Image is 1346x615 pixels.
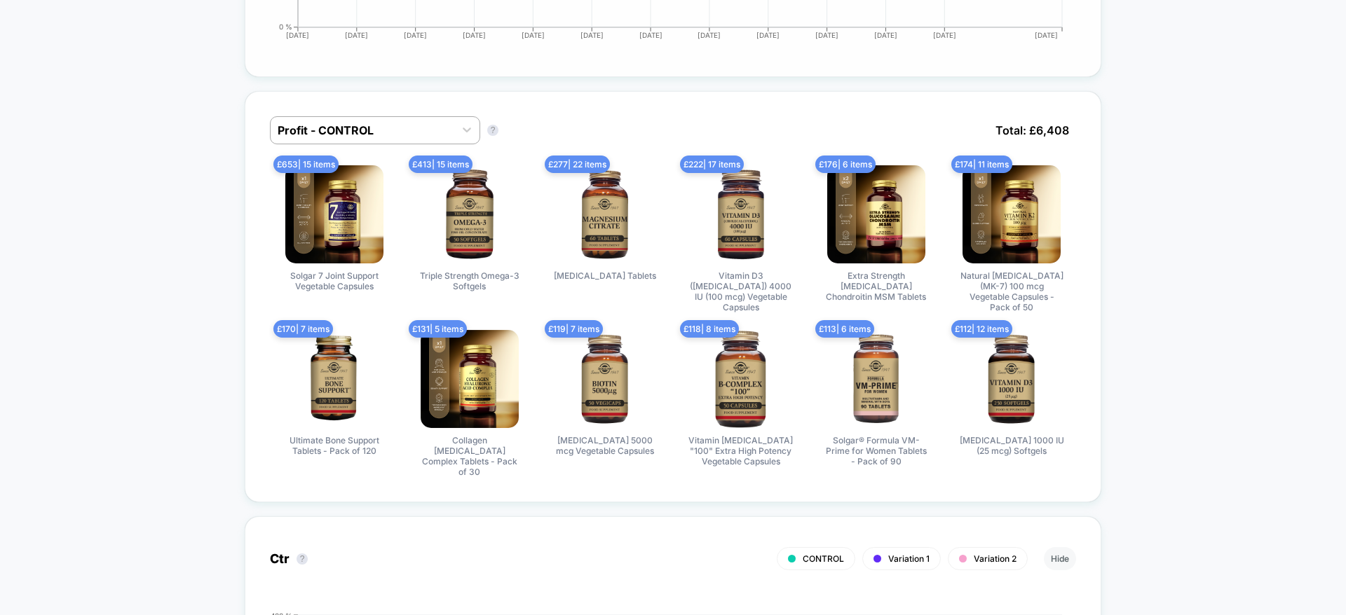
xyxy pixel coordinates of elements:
[698,31,721,39] tspan: [DATE]
[815,31,838,39] tspan: [DATE]
[545,320,603,338] span: £ 119 | 7 items
[285,330,383,428] img: Ultimate Bone Support Tablets - Pack of 120
[756,31,780,39] tspan: [DATE]
[404,31,427,39] tspan: [DATE]
[282,435,387,456] span: Ultimate Bone Support Tablets - Pack of 120
[951,156,1012,173] span: £ 174 | 11 items
[552,435,658,456] span: [MEDICAL_DATA] 5000 mcg Vegetable Capsules
[692,165,790,263] img: Vitamin D3 (Cholecalciferol) 4000 IU (100 mcg) Vegetable Capsules
[409,156,473,173] span: £ 413 | 15 items
[959,435,1064,456] span: [MEDICAL_DATA] 1000 IU (25 mcg) Softgels
[874,31,897,39] tspan: [DATE]
[554,270,656,281] span: [MEDICAL_DATA] Tablets
[279,22,292,31] tspan: 0 %
[286,31,309,39] tspan: [DATE]
[1035,31,1058,39] tspan: [DATE]
[487,125,498,136] button: ?
[933,31,956,39] tspan: [DATE]
[345,31,368,39] tspan: [DATE]
[974,553,1017,564] span: Variation 2
[556,330,654,428] img: Biotin 5000 mcg Vegetable Capsules
[556,165,654,263] img: Magnesium Citrate Tablets
[803,553,844,564] span: CONTROL
[692,330,790,428] img: Vitamin B-Complex "100" Extra High Potency Vegetable Capsules
[680,156,744,173] span: £ 222 | 17 items
[417,435,522,477] span: Collagen [MEDICAL_DATA] Complex Tablets - Pack of 30
[988,116,1076,144] span: Total: £ 6,408
[815,320,874,338] span: £ 113 | 6 items
[827,165,925,263] img: Extra Strength Glucosamine Chondroitin MSM Tablets
[273,156,339,173] span: £ 653 | 15 items
[273,320,333,338] span: £ 170 | 7 items
[409,320,467,338] span: £ 131 | 5 items
[824,270,929,302] span: Extra Strength [MEDICAL_DATA] Chondroitin MSM Tablets
[680,320,739,338] span: £ 118 | 8 items
[824,435,929,467] span: Solgar® Formula VM-Prime for Women Tablets - Pack of 90
[421,165,519,263] img: Triple Strength Omega-3 Softgels
[639,31,662,39] tspan: [DATE]
[1044,547,1076,570] button: Hide
[285,165,383,263] img: Solgar 7 Joint Support Vegetable Capsules
[688,270,794,312] span: Vitamin D3 ([MEDICAL_DATA]) 4000 IU (100 mcg) Vegetable Capsules
[827,330,925,428] img: Solgar® Formula VM-Prime for Women Tablets - Pack of 90
[297,553,308,565] button: ?
[421,330,519,428] img: Collagen Hyaluronic Acid Complex Tablets - Pack of 30
[888,553,930,564] span: Variation 1
[963,330,1061,428] img: Vitamin D3 1000 IU (25 mcg) Softgels
[522,31,545,39] tspan: [DATE]
[580,31,604,39] tspan: [DATE]
[282,270,387,291] span: Solgar 7 Joint Support Vegetable Capsules
[951,320,1012,338] span: £ 112 | 12 items
[417,270,522,291] span: Triple Strength Omega-3 Softgels
[545,156,610,173] span: £ 277 | 22 items
[959,270,1064,312] span: Natural [MEDICAL_DATA] (MK-7) 100 mcg Vegetable Capsules - Pack of 50
[688,435,794,467] span: Vitamin [MEDICAL_DATA] "100" Extra High Potency Vegetable Capsules
[463,31,486,39] tspan: [DATE]
[815,156,876,173] span: £ 176 | 6 items
[963,165,1061,263] img: Natural Vitamin K2 (MK-7) 100 mcg Vegetable Capsules - Pack of 50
